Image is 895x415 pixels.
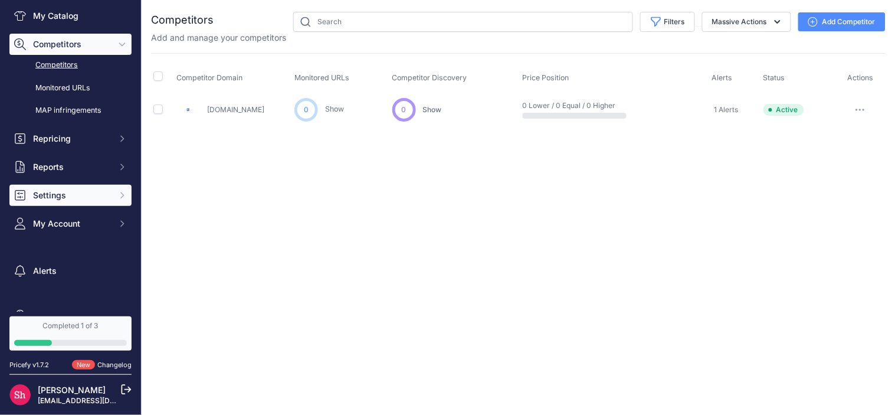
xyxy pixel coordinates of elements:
[798,12,886,31] button: Add Competitor
[847,73,873,82] span: Actions
[38,385,106,395] a: [PERSON_NAME]
[97,361,132,369] a: Changelog
[9,305,132,326] a: Suggest a feature
[9,128,132,149] button: Repricing
[72,360,95,370] span: New
[38,396,161,405] a: [EMAIL_ADDRESS][DOMAIN_NAME]
[9,316,132,351] a: Completed 1 of 3
[9,5,132,27] a: My Catalog
[33,38,110,50] span: Competitors
[712,104,739,116] a: 1 Alerts
[402,104,406,115] span: 0
[712,73,733,82] span: Alerts
[176,73,242,82] span: Competitor Domain
[9,185,132,206] button: Settings
[294,73,349,82] span: Monitored URLs
[9,360,49,370] div: Pricefy v1.7.2
[9,260,132,282] a: Alerts
[33,189,110,201] span: Settings
[33,133,110,145] span: Repricing
[207,105,264,114] a: [DOMAIN_NAME]
[9,55,132,76] a: Competitors
[423,105,442,114] span: Show
[9,213,132,234] button: My Account
[523,101,598,110] p: 0 Lower / 0 Equal / 0 Higher
[640,12,695,32] button: Filters
[523,73,569,82] span: Price Position
[702,12,791,32] button: Massive Actions
[9,78,132,99] a: Monitored URLs
[9,156,132,178] button: Reports
[304,104,309,115] span: 0
[151,32,286,44] p: Add and manage your competitors
[151,12,214,28] h2: Competitors
[33,218,110,230] span: My Account
[9,34,132,55] button: Competitors
[714,105,739,115] span: 1 Alerts
[763,104,804,116] span: Active
[293,12,633,32] input: Search
[325,104,344,113] a: Show
[14,321,127,331] div: Completed 1 of 3
[763,73,785,82] span: Status
[33,161,110,173] span: Reports
[9,100,132,121] a: MAP infringements
[392,73,467,82] span: Competitor Discovery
